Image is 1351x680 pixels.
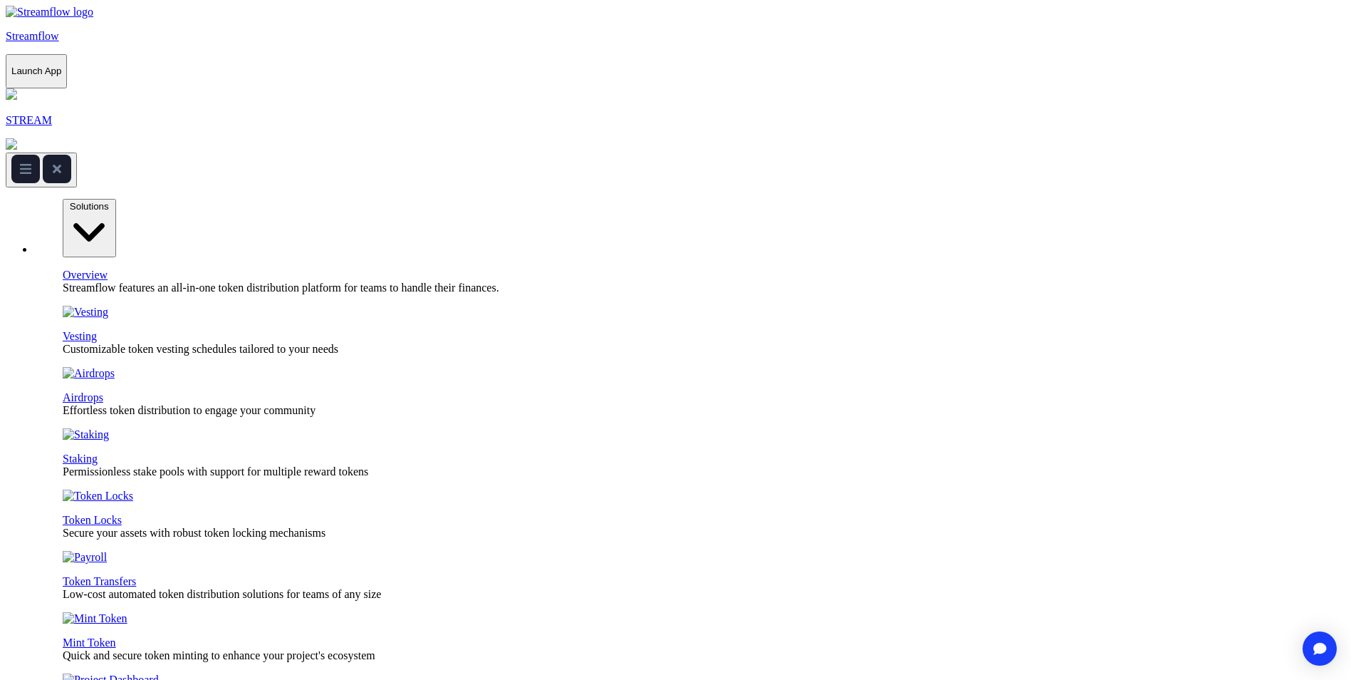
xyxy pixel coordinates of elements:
button: Launch App [6,54,67,88]
span: Quick and secure token minting to enhance your project's ecosystem [63,649,375,661]
div: Open Intercom Messenger [1303,632,1337,666]
button: Solutions [63,199,116,258]
p: STREAM [6,114,1345,127]
a: Airdrops [63,391,103,403]
img: Token Locks [63,490,133,503]
img: Airdrops [63,367,115,380]
span: Secure your assets with robust token locking mechanisms [63,527,325,539]
p: Streamflow [6,30,1345,43]
span: Solutions [70,201,109,212]
a: Vesting [63,330,97,342]
span: Effortless token distribution to engage your community [63,404,315,416]
a: Staking [63,453,98,465]
img: Vesting [63,306,108,319]
a: Streamflow [6,6,1345,43]
span: Streamflow features an all-in-one token distribution platform for teams to handle their finances. [63,282,499,294]
a: Token Locks [63,514,122,526]
img: Payroll [63,551,107,564]
span: Low-cost automated token distribution solutions for teams of any size [63,588,381,600]
img: streamflow-logo-circle.png [6,88,17,100]
a: Launch App [6,64,67,76]
img: Streamflow Logo [6,6,93,19]
a: STREAM [6,88,1345,153]
span: Permissionless stake pools with support for multiple reward tokens [63,465,368,478]
a: Mint Token [63,637,116,649]
p: Launch App [11,66,61,76]
span: Customizable token vesting schedules tailored to your needs [63,343,338,355]
img: top-right-arrow.svg [6,138,17,150]
a: Token Transfers [63,575,136,587]
img: Staking [63,428,109,441]
a: Overview [63,269,108,281]
img: Mint Token [63,612,127,625]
